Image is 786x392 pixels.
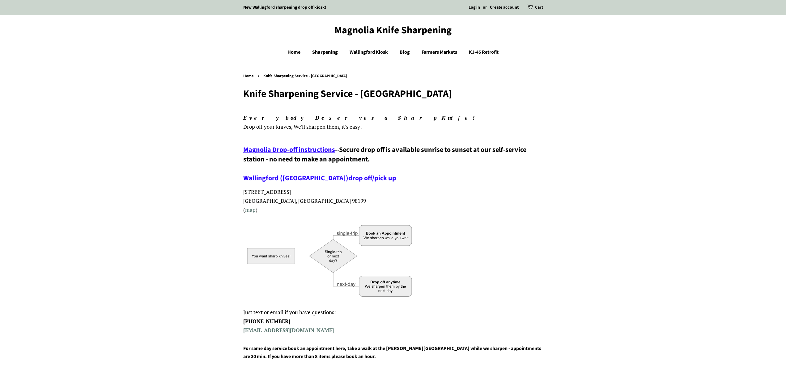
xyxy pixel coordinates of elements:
[243,188,366,213] span: [STREET_ADDRESS] [GEOGRAPHIC_DATA], [GEOGRAPHIC_DATA] 98199 ( )
[345,46,394,59] a: Wallingford Kiosk
[417,46,463,59] a: Farmers Markets
[243,114,480,121] em: Everybody Deserves a Sharp Knife!
[245,206,256,213] a: map
[243,4,326,10] a: New Wallingford sharpening drop off kiosk!
[263,73,348,79] span: Knife Sharpening Service - [GEOGRAPHIC_DATA]
[243,308,543,335] p: Just text or email if you have questions:
[483,4,487,11] li: or
[243,73,255,79] a: Home
[490,4,519,10] a: Create account
[469,4,480,10] a: Log in
[243,88,543,100] h1: Knife Sharpening Service - [GEOGRAPHIC_DATA]
[258,72,261,79] span: ›
[348,173,396,183] a: drop off/pick up
[243,327,334,334] a: [EMAIL_ADDRESS][DOMAIN_NAME]
[243,345,543,361] h4: For same day service book an appointment here, take a walk at the [PERSON_NAME][GEOGRAPHIC_DATA] ...
[243,318,336,334] strong: [PHONE_NUMBER]
[243,114,543,131] p: , We'll sharpen them, it's easy!
[243,145,526,183] span: Secure drop off is available sunrise to sunset at our self-service station - no need to make an a...
[308,46,344,59] a: Sharpening
[335,145,339,155] span: --
[243,145,335,155] a: Magnolia Drop-off instructions
[243,73,543,80] nav: breadcrumbs
[243,173,348,183] a: Wallingford ([GEOGRAPHIC_DATA])
[464,46,499,59] a: KJ-45 Retrofit
[287,46,307,59] a: Home
[243,123,291,130] span: Drop off your knives
[243,24,543,36] a: Magnolia Knife Sharpening
[535,4,543,11] a: Cart
[395,46,416,59] a: Blog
